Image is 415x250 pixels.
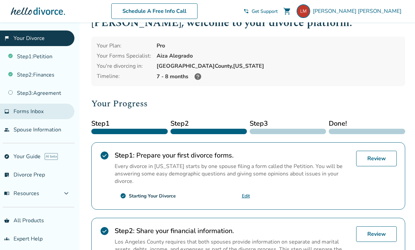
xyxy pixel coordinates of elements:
[97,42,151,49] div: Your Plan:
[115,151,135,160] strong: Step 1 :
[62,189,70,197] span: expand_more
[170,119,247,129] span: Step 2
[242,193,250,199] a: Edit
[4,190,39,197] span: Resources
[115,151,351,160] h2: Prepare your first divorce forms.
[97,52,151,60] div: Your Forms Specialist:
[4,127,9,132] span: people
[115,163,351,185] p: Every divorce in [US_STATE] starts by one spouse filing a form called the Petition. You will be a...
[100,226,109,236] span: check_circle
[356,226,397,242] a: Review
[313,7,404,15] span: [PERSON_NAME] [PERSON_NAME]
[244,8,278,15] a: phone_in_talkGet Support
[4,36,9,41] span: flag_2
[252,8,278,15] span: Get Support
[356,151,397,166] a: Review
[4,154,9,159] span: explore
[4,236,9,242] span: groups
[97,72,151,81] div: Timeline:
[4,218,9,223] span: shopping_basket
[244,8,249,14] span: phone_in_talk
[381,217,415,250] iframe: Chat Widget
[250,119,326,129] span: Step 3
[120,193,126,199] span: check_circle
[283,7,291,15] span: shopping_cart
[4,191,9,196] span: menu_book
[297,4,310,18] img: lisamozden@gmail.com
[111,3,198,19] a: Schedule A Free Info Call
[97,62,151,70] div: You're divorcing in:
[91,119,168,129] span: Step 1
[91,97,405,110] h2: Your Progress
[329,119,405,129] span: Done!
[4,172,9,178] span: list_alt_check
[14,108,44,115] span: Forms Inbox
[157,62,400,70] div: [GEOGRAPHIC_DATA] County, [US_STATE]
[45,153,58,160] span: AI beta
[157,72,400,81] div: 7 - 8 months
[157,52,400,60] div: Aiza Alegrado
[157,42,400,49] div: Pro
[4,109,9,114] span: inbox
[115,226,351,235] h2: Share your financial information.
[129,193,176,199] div: Starting Your Divorce
[115,226,135,235] strong: Step 2 :
[100,151,109,160] span: check_circle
